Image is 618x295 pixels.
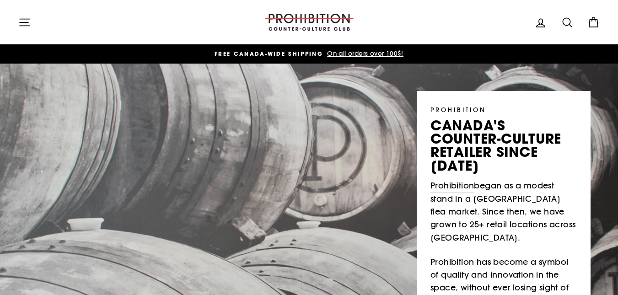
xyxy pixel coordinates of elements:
[215,50,323,58] span: FREE CANADA-WIDE SHIPPING
[263,14,355,31] img: PROHIBITION COUNTER-CULTURE CLUB
[430,105,577,114] p: PROHIBITION
[430,179,577,244] p: began as a modest stand in a [GEOGRAPHIC_DATA] flea market. Since then, we have grown to 25+ reta...
[21,49,597,59] a: FREE CANADA-WIDE SHIPPING On all orders over 100$!
[430,119,577,172] p: canada's counter-culture retailer since [DATE]
[325,49,403,58] span: On all orders over 100$!
[430,179,474,193] a: Prohibition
